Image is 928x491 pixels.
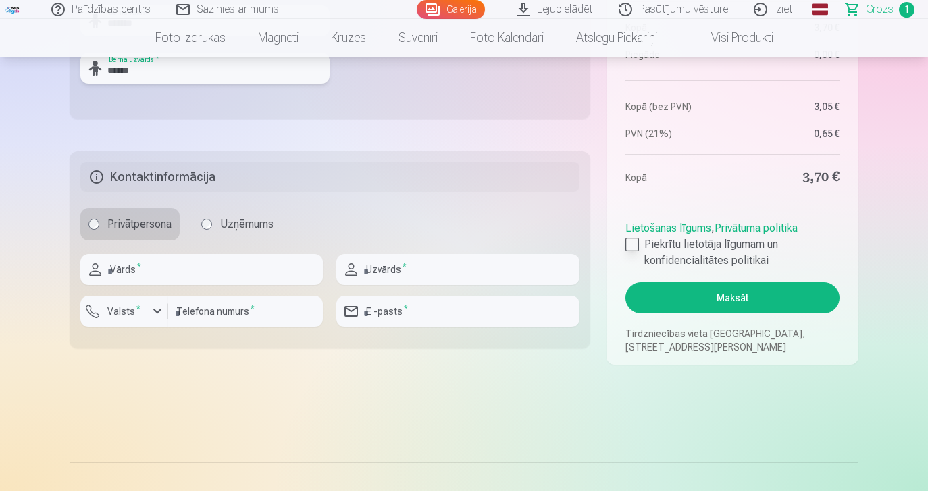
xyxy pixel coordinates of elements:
[454,19,560,57] a: Foto kalendāri
[739,100,840,113] dd: 3,05 €
[625,236,840,269] label: Piekrītu lietotāja līgumam un konfidencialitātes politikai
[88,219,99,230] input: Privātpersona
[560,19,673,57] a: Atslēgu piekariņi
[899,2,914,18] span: 1
[739,168,840,187] dd: 3,70 €
[315,19,382,57] a: Krūzes
[80,208,180,240] label: Privātpersona
[625,168,726,187] dt: Kopā
[382,19,454,57] a: Suvenīri
[80,162,579,192] h5: Kontaktinformācija
[625,215,840,269] div: ,
[242,19,315,57] a: Magnēti
[80,296,168,327] button: Valsts*
[739,127,840,140] dd: 0,65 €
[625,327,840,354] p: Tirdzniecības vieta [GEOGRAPHIC_DATA], [STREET_ADDRESS][PERSON_NAME]
[139,19,242,57] a: Foto izdrukas
[193,208,282,240] label: Uzņēmums
[673,19,790,57] a: Visi produkti
[201,219,212,230] input: Uzņēmums
[715,222,798,234] a: Privātuma politika
[5,5,20,14] img: /fa3
[625,100,726,113] dt: Kopā (bez PVN)
[625,282,840,313] button: Maksāt
[102,305,146,318] label: Valsts
[866,1,894,18] span: Grozs
[625,127,726,140] dt: PVN (21%)
[625,222,711,234] a: Lietošanas līgums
